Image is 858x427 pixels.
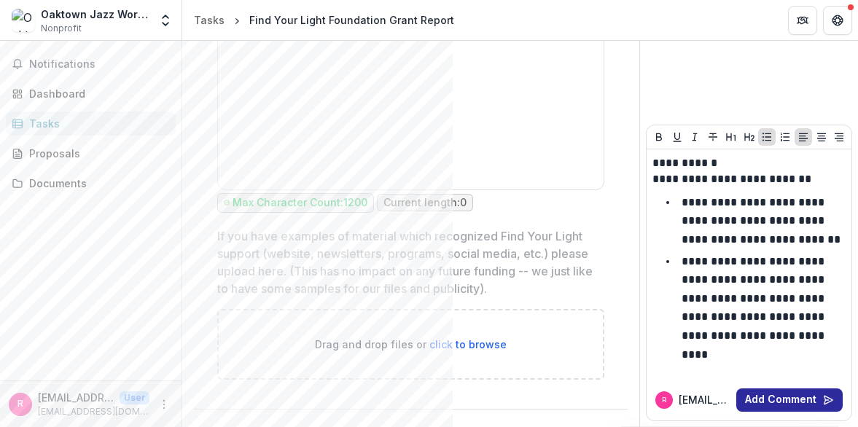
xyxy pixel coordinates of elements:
[29,176,164,191] div: Documents
[41,7,149,22] div: Oaktown Jazz Workshops
[668,128,686,146] button: Underline
[6,82,176,106] a: Dashboard
[679,392,730,407] p: [EMAIL_ADDRESS][DOMAIN_NAME]
[188,9,230,31] a: Tasks
[650,128,668,146] button: Bold
[249,12,454,28] div: Find Your Light Foundation Grant Report
[758,128,776,146] button: Bullet List
[6,111,176,136] a: Tasks
[29,58,170,71] span: Notifications
[741,128,758,146] button: Heading 2
[823,6,852,35] button: Get Help
[736,388,843,412] button: Add Comment
[6,171,176,195] a: Documents
[788,6,817,35] button: Partners
[315,337,507,352] p: Drag and drop files or
[722,128,740,146] button: Heading 1
[155,6,176,35] button: Open entity switcher
[38,405,149,418] p: [EMAIL_ADDRESS][DOMAIN_NAME]
[704,128,722,146] button: Strike
[155,396,173,413] button: More
[17,399,23,409] div: ravi@oaktownjazz.org
[233,197,367,209] p: Max Character Count: 1200
[662,396,666,404] div: ravi@oaktownjazz.org
[383,197,467,209] p: Current length: 0
[12,9,35,32] img: Oaktown Jazz Workshops
[188,9,460,31] nav: breadcrumb
[813,128,830,146] button: Align Center
[429,338,507,350] span: click to browse
[41,22,82,35] span: Nonprofit
[38,390,114,405] p: [EMAIL_ADDRESS][DOMAIN_NAME]
[686,128,703,146] button: Italicize
[29,86,164,101] div: Dashboard
[29,116,164,131] div: Tasks
[194,12,225,28] div: Tasks
[795,128,812,146] button: Align Left
[6,141,176,165] a: Proposals
[217,227,596,297] p: If you have examples of material which recognized Find Your Light support (website, newsletters, ...
[830,128,848,146] button: Align Right
[120,391,149,404] p: User
[29,146,164,161] div: Proposals
[6,52,176,76] button: Notifications
[776,128,794,146] button: Ordered List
